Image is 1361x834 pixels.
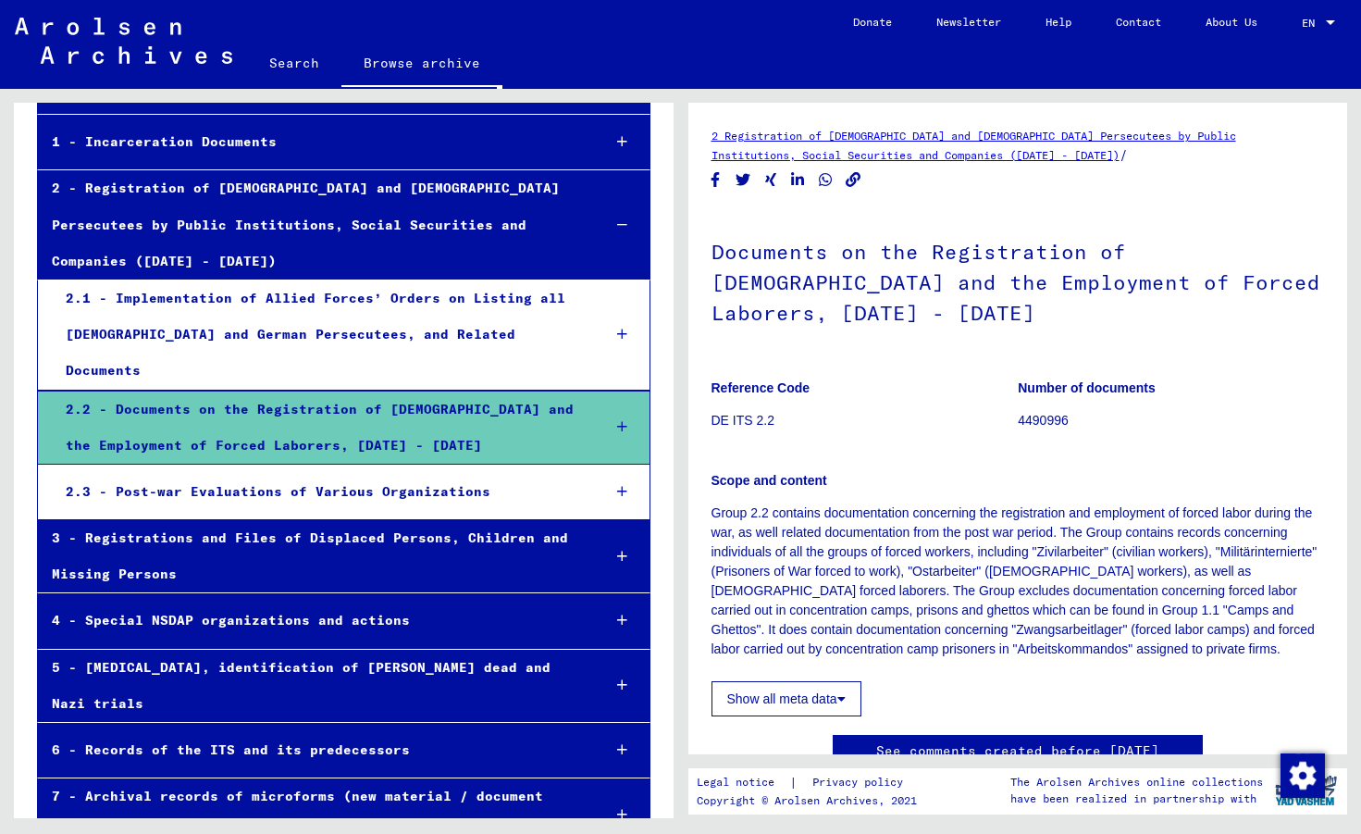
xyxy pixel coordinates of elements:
div: 4 - Special NSDAP organizations and actions [38,603,587,639]
div: 2.2 - Documents on the Registration of [DEMOGRAPHIC_DATA] and the Employment of Forced Laborers, ... [52,392,587,464]
div: 2.1 - Implementation of Allied Forces’ Orders on Listing all [DEMOGRAPHIC_DATA] and German Persec... [52,280,587,390]
a: Browse archive [341,41,502,89]
div: | [697,773,925,792]
div: 6 - Records of the ITS and its predecessors [38,732,587,768]
b: Scope and content [711,473,827,488]
div: 2 - Registration of [DEMOGRAPHIC_DATA] and [DEMOGRAPHIC_DATA] Persecutees by Public Institutions,... [38,170,587,280]
button: Share on Xing [761,168,781,192]
p: DE ITS 2.2 [711,411,1018,430]
p: 4490996 [1018,411,1324,430]
button: Copy link [844,168,863,192]
p: The Arolsen Archives online collections [1010,774,1263,790]
div: 1 - Incarceration Documents [38,124,587,160]
button: Share on Facebook [706,168,725,192]
span: / [1120,146,1128,163]
a: 2 Registration of [DEMOGRAPHIC_DATA] and [DEMOGRAPHIC_DATA] Persecutees by Public Institutions, S... [711,129,1236,162]
p: Group 2.2 contains documentation concerning the registration and employment of forced labor durin... [711,504,1325,659]
img: Arolsen_neg.svg [15,18,232,64]
div: 5 - [MEDICAL_DATA], identification of [PERSON_NAME] dead and Nazi trials [38,650,587,722]
a: See comments created before [DATE] [876,741,1159,761]
img: yv_logo.png [1271,767,1341,814]
button: Show all meta data [711,681,861,716]
button: Share on Twitter [734,168,753,192]
p: have been realized in partnership with [1010,790,1263,807]
h1: Documents on the Registration of [DEMOGRAPHIC_DATA] and the Employment of Forced Laborers, [DATE]... [711,209,1325,352]
button: Share on LinkedIn [788,168,808,192]
img: Change consent [1281,753,1325,798]
b: Number of documents [1018,380,1156,395]
a: Search [247,41,341,85]
span: EN [1302,17,1322,30]
a: Legal notice [697,773,789,792]
button: Share on WhatsApp [816,168,835,192]
a: Privacy policy [798,773,925,792]
div: 2.3 - Post-war Evaluations of Various Organizations [52,474,587,510]
p: Copyright © Arolsen Archives, 2021 [697,792,925,809]
b: Reference Code [711,380,810,395]
div: 3 - Registrations and Files of Displaced Persons, Children and Missing Persons [38,520,587,592]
